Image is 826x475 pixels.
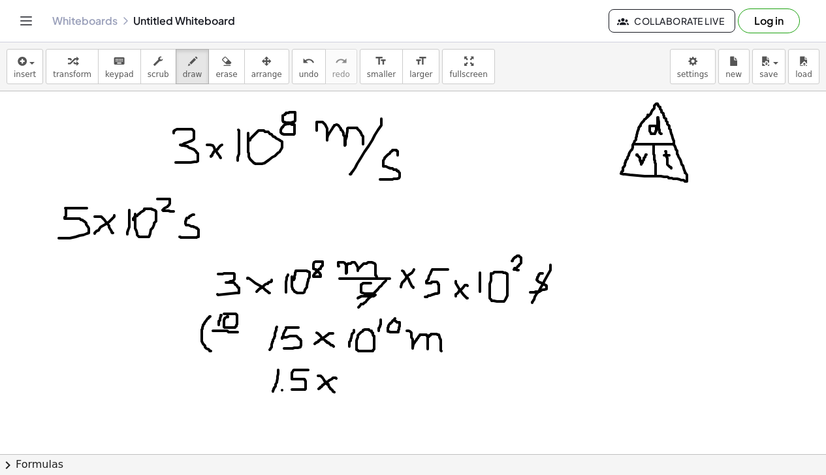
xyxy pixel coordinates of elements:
span: new [725,70,742,79]
i: keyboard [113,54,125,69]
span: settings [677,70,708,79]
i: undo [302,54,315,69]
span: insert [14,70,36,79]
button: insert [7,49,43,84]
span: save [759,70,778,79]
button: fullscreen [442,49,494,84]
button: undoundo [292,49,326,84]
button: draw [176,49,210,84]
span: keypad [105,70,134,79]
span: scrub [148,70,169,79]
button: redoredo [325,49,357,84]
button: transform [46,49,99,84]
a: Whiteboards [52,14,118,27]
span: Collaborate Live [620,15,724,27]
i: redo [335,54,347,69]
span: arrange [251,70,282,79]
button: Toggle navigation [16,10,37,31]
button: Log in [738,8,800,33]
span: redo [332,70,350,79]
span: undo [299,70,319,79]
button: load [788,49,819,84]
i: format_size [375,54,387,69]
button: scrub [140,49,176,84]
button: arrange [244,49,289,84]
span: fullscreen [449,70,487,79]
button: settings [670,49,716,84]
button: Collaborate Live [609,9,735,33]
span: larger [409,70,432,79]
button: save [752,49,786,84]
span: draw [183,70,202,79]
button: erase [208,49,244,84]
span: transform [53,70,91,79]
span: erase [215,70,237,79]
button: new [718,49,750,84]
i: format_size [415,54,427,69]
span: load [795,70,812,79]
button: format_sizelarger [402,49,439,84]
button: keyboardkeypad [98,49,141,84]
button: format_sizesmaller [360,49,403,84]
span: smaller [367,70,396,79]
